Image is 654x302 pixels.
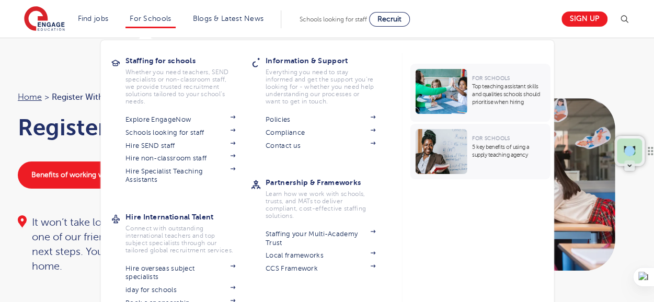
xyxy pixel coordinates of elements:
span: Register with us [52,90,116,104]
a: Hire SEND staff [125,142,235,150]
a: Local frameworks [266,251,375,260]
a: iday for schools [125,286,235,294]
a: Home [18,92,42,102]
a: Information & SupportEverything you need to stay informed and get the support you’re looking for ... [266,53,391,105]
a: Contact us [266,142,375,150]
p: 5 key benefits of using a supply teaching agency [472,143,545,159]
a: Explore EngageNow [125,115,235,124]
span: Schools looking for staff [300,16,367,23]
p: Connect with outstanding international teachers and top subject specialists through our tailored ... [125,225,235,254]
a: For SchoolsTop teaching assistant skills and qualities schools should prioritise when hiring [410,64,553,122]
a: Hire non-classroom staff [125,154,235,162]
h3: Hire International Talent [125,210,251,224]
p: Learn how we work with schools, trusts, and MATs to deliver compliant, cost-effective staffing so... [266,190,375,219]
p: Whether you need teachers, SEND specialists or non-classroom staff, we provide trusted recruitmen... [125,68,235,105]
a: Staffing your Multi-Academy Trust [266,230,375,247]
span: Recruit [377,15,401,23]
img: Engage Education [24,6,65,32]
a: Recruit [369,12,410,27]
span: For Schools [472,135,510,141]
a: Policies [266,115,375,124]
a: Find jobs [78,15,109,22]
p: Everything you need to stay informed and get the support you’re looking for - whether you need he... [266,68,375,105]
a: Sign up [561,11,607,27]
a: For Schools [130,15,171,22]
a: Schools looking for staff [125,129,235,137]
h3: Information & Support [266,53,391,68]
a: Hire overseas subject specialists [125,264,235,282]
a: Blogs & Latest News [193,15,264,22]
h3: Staffing for schools [125,53,251,68]
span: > [44,92,49,102]
a: Partnership & FrameworksLearn how we work with schools, trusts, and MATs to deliver compliant, co... [266,175,391,219]
a: Compliance [266,129,375,137]
p: Top teaching assistant skills and qualities schools should prioritise when hiring [472,83,545,106]
span: For Schools [472,75,510,81]
nav: breadcrumb [18,90,317,104]
a: Benefits of working with us [18,161,135,189]
div: It won’t take long. We just need a few brief details and then one of our friendly team members wi... [18,215,317,274]
a: For Schools5 key benefits of using a supply teaching agency [410,124,553,179]
h3: Partnership & Frameworks [266,175,391,190]
a: Hire Specialist Teaching Assistants [125,167,235,184]
a: Staffing for schoolsWhether you need teachers, SEND specialists or non-classroom staff, we provid... [125,53,251,105]
h1: Register with us [DATE]! [18,114,317,141]
a: CCS Framework [266,264,375,273]
a: Hire International TalentConnect with outstanding international teachers and top subject speciali... [125,210,251,254]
